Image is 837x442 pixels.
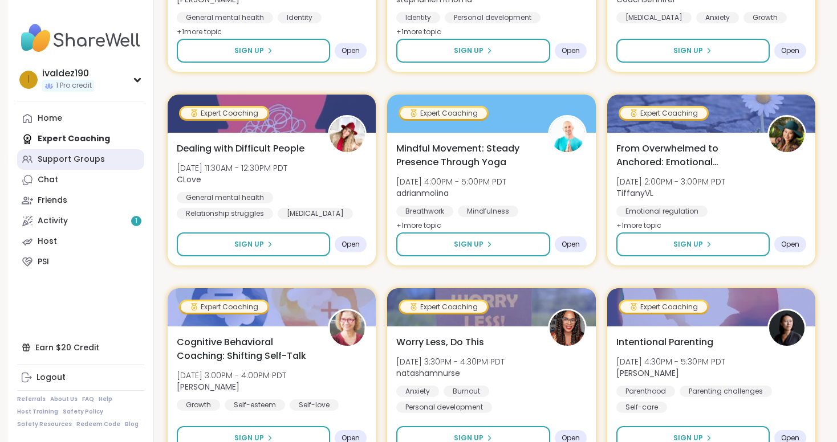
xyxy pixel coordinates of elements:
[680,386,772,397] div: Parenting challenges
[177,12,273,23] div: General mental health
[177,174,201,185] b: CLove
[616,142,755,169] span: From Overwhelmed to Anchored: Emotional Regulation
[396,386,439,397] div: Anxiety
[177,370,286,381] span: [DATE] 3:00PM - 4:00PM PDT
[454,239,483,249] span: Sign Up
[17,18,144,58] img: ShareWell Nav Logo
[616,39,770,63] button: Sign Up
[620,301,707,313] div: Expert Coaching
[181,301,267,313] div: Expert Coaching
[177,381,239,392] b: [PERSON_NAME]
[181,108,267,119] div: Expert Coaching
[769,117,805,152] img: TiffanyVL
[396,367,460,379] b: natashamnurse
[177,39,330,63] button: Sign Up
[396,12,440,23] div: Identity
[17,337,144,358] div: Earn $20 Credit
[38,195,67,206] div: Friends
[38,174,58,186] div: Chat
[616,367,679,379] b: [PERSON_NAME]
[177,162,287,174] span: [DATE] 11:30AM - 12:30PM PDT
[616,206,708,217] div: Emotional regulation
[56,81,92,91] span: 1 Pro credit
[616,232,770,256] button: Sign Up
[278,12,322,23] div: Identity
[616,176,725,187] span: [DATE] 2:00PM - 3:00PM PDT
[396,206,453,217] div: Breathwork
[99,395,112,403] a: Help
[38,256,49,268] div: PSI
[17,211,144,231] a: Activity1
[17,149,144,170] a: Support Groups
[17,395,46,403] a: Referrals
[17,170,144,190] a: Chat
[696,12,739,23] div: Anxiety
[396,335,484,349] span: Worry Less, Do This
[673,239,703,249] span: Sign Up
[396,232,550,256] button: Sign Up
[290,399,339,411] div: Self-love
[743,12,787,23] div: Growth
[76,420,120,428] a: Redeem Code
[616,402,667,413] div: Self-care
[50,395,78,403] a: About Us
[330,310,365,346] img: Fausta
[17,108,144,129] a: Home
[616,12,692,23] div: [MEDICAL_DATA]
[562,46,580,55] span: Open
[673,46,703,56] span: Sign Up
[63,408,103,416] a: Safety Policy
[616,335,713,349] span: Intentional Parenting
[234,239,264,249] span: Sign Up
[562,240,580,249] span: Open
[400,108,487,119] div: Expert Coaching
[396,402,492,413] div: Personal development
[444,386,489,397] div: Burnout
[616,386,675,397] div: Parenthood
[38,215,68,227] div: Activity
[616,187,653,199] b: TiffanyVL
[454,46,483,56] span: Sign Up
[177,192,273,203] div: General mental health
[396,356,505,367] span: [DATE] 3:30PM - 4:30PM PDT
[225,399,285,411] div: Self-esteem
[550,117,585,152] img: adrianmolina
[445,12,541,23] div: Personal development
[27,72,30,87] span: i
[38,154,105,165] div: Support Groups
[177,335,315,363] span: Cognitive Behavioral Coaching: Shifting Self-Talk
[550,310,585,346] img: natashamnurse
[36,372,66,383] div: Logout
[234,46,264,56] span: Sign Up
[17,231,144,252] a: Host
[17,190,144,211] a: Friends
[177,208,273,219] div: Relationship struggles
[458,206,518,217] div: Mindfulness
[177,142,304,155] span: Dealing with Difficult People
[17,420,72,428] a: Safety Resources
[781,240,799,249] span: Open
[125,420,139,428] a: Blog
[17,367,144,388] a: Logout
[342,240,360,249] span: Open
[781,46,799,55] span: Open
[616,356,725,367] span: [DATE] 4:30PM - 5:30PM PDT
[400,301,487,313] div: Expert Coaching
[135,216,137,226] span: 1
[396,176,506,187] span: [DATE] 4:00PM - 5:00PM PDT
[38,236,57,247] div: Host
[38,113,62,124] div: Home
[396,39,550,63] button: Sign Up
[342,46,360,55] span: Open
[330,117,365,152] img: CLove
[17,252,144,272] a: PSI
[42,67,94,80] div: ivaldez190
[82,395,94,403] a: FAQ
[177,232,330,256] button: Sign Up
[396,187,449,199] b: adrianmolina
[278,208,353,219] div: [MEDICAL_DATA]
[396,142,535,169] span: Mindful Movement: Steady Presence Through Yoga
[17,408,58,416] a: Host Training
[769,310,805,346] img: Natasha
[177,399,220,411] div: Growth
